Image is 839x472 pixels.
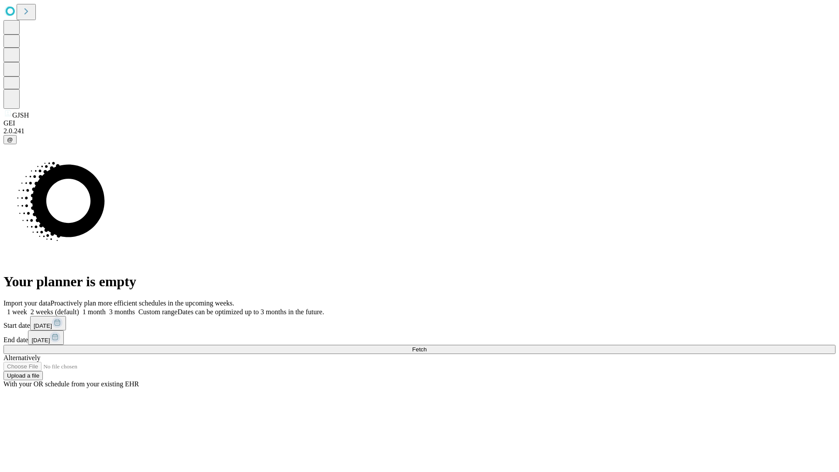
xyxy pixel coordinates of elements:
div: GEI [3,119,836,127]
div: 2.0.241 [3,127,836,135]
button: Fetch [3,345,836,354]
span: Custom range [139,308,177,316]
h1: Your planner is empty [3,274,836,290]
div: Start date [3,316,836,330]
span: Fetch [412,346,426,353]
button: Upload a file [3,371,43,380]
button: [DATE] [28,330,64,345]
span: GJSH [12,111,29,119]
span: 1 week [7,308,27,316]
span: 1 month [83,308,106,316]
span: With your OR schedule from your existing EHR [3,380,139,388]
div: End date [3,330,836,345]
span: Proactively plan more efficient schedules in the upcoming weeks. [51,299,234,307]
span: @ [7,136,13,143]
button: [DATE] [30,316,66,330]
button: @ [3,135,17,144]
span: [DATE] [34,323,52,329]
span: Dates can be optimized up to 3 months in the future. [177,308,324,316]
span: Import your data [3,299,51,307]
span: Alternatively [3,354,40,361]
span: 3 months [109,308,135,316]
span: 2 weeks (default) [31,308,79,316]
span: [DATE] [31,337,50,344]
